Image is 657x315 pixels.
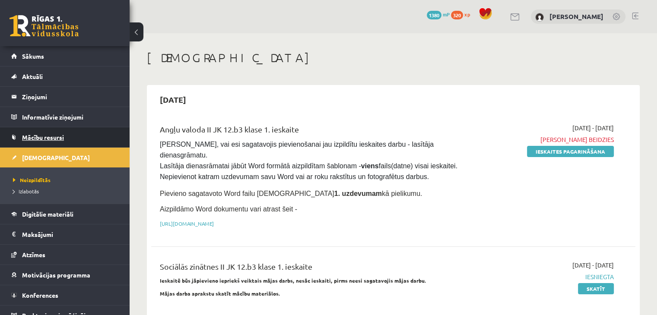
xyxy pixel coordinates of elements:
a: Motivācijas programma [11,265,119,285]
a: Izlabotās [13,187,121,195]
h2: [DATE] [151,89,195,110]
a: Rīgas 1. Tālmācības vidusskola [10,15,79,37]
strong: Ieskaitē būs jāpievieno iepriekš veiktais mājas darbs, nesāc ieskaiti, pirms neesi sagatavojis mā... [160,277,426,284]
a: [DEMOGRAPHIC_DATA] [11,148,119,167]
a: [PERSON_NAME] [549,12,603,21]
a: Atzīmes [11,245,119,265]
legend: Informatīvie ziņojumi [22,107,119,127]
a: Neizpildītās [13,176,121,184]
a: Sākums [11,46,119,66]
div: Angļu valoda II JK 12.b3 klase 1. ieskaite [160,123,458,139]
span: Neizpildītās [13,176,51,183]
h1: [DEMOGRAPHIC_DATA] [147,50,640,65]
strong: viens [361,162,379,170]
a: Skatīt [578,283,614,294]
a: Konferences [11,285,119,305]
span: Iesniegta [471,272,614,281]
span: xp [464,11,470,18]
span: [DATE] - [DATE] [572,123,614,132]
a: Maksājumi [11,224,119,244]
span: mP [443,11,450,18]
span: Motivācijas programma [22,271,90,279]
strong: 1. uzdevumam [334,190,382,197]
legend: Maksājumi [22,224,119,244]
a: Ziņojumi [11,87,119,107]
a: Mācību resursi [11,127,119,147]
span: 1380 [427,11,441,19]
span: 320 [451,11,463,19]
span: Digitālie materiāli [22,210,73,218]
legend: Ziņojumi [22,87,119,107]
a: Digitālie materiāli [11,204,119,224]
span: [PERSON_NAME] beidzies [471,135,614,144]
img: Alise Pukalova [535,13,544,22]
a: Ieskaites pagarināšana [527,146,614,157]
strong: Mājas darba aprakstu skatīt mācību materiālos. [160,290,280,297]
span: [DATE] - [DATE] [572,261,614,270]
div: Sociālās zinātnes II JK 12.b3 klase 1. ieskaite [160,261,458,277]
span: Pievieno sagatavoto Word failu [DEMOGRAPHIC_DATA] kā pielikumu. [160,190,422,197]
a: [URL][DOMAIN_NAME] [160,220,214,227]
span: [DEMOGRAPHIC_DATA] [22,154,90,161]
a: 1380 mP [427,11,450,18]
span: Sākums [22,52,44,60]
span: Konferences [22,291,58,299]
span: Aizpildāmo Word dokumentu vari atrast šeit - [160,205,297,213]
a: 320 xp [451,11,474,18]
span: Atzīmes [22,251,45,258]
span: [PERSON_NAME], vai esi sagatavojis pievienošanai jau izpildītu ieskaites darbu - lasītāja dienasg... [160,141,459,180]
span: Izlabotās [13,188,39,195]
span: Aktuāli [22,72,43,80]
a: Informatīvie ziņojumi [11,107,119,127]
a: Aktuāli [11,66,119,86]
span: Mācību resursi [22,133,64,141]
